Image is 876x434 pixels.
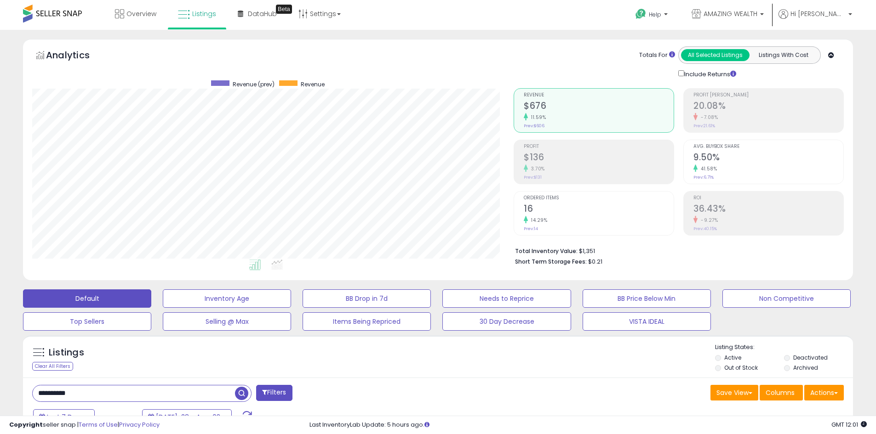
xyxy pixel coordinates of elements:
small: 3.70% [528,165,545,172]
span: Overview [126,9,156,18]
div: Last InventoryLab Update: 5 hours ago. [309,421,867,429]
a: Terms of Use [79,420,118,429]
h5: Listings [49,346,84,359]
button: 30 Day Decrease [442,312,571,331]
button: Default [23,289,151,308]
span: Help [649,11,661,18]
span: Revenue (prev) [233,80,275,88]
span: Revenue [524,93,674,98]
small: Prev: 40.15% [693,226,717,231]
span: AMAZING WEALTH [704,9,757,18]
label: Out of Stock [724,364,758,372]
span: Listings [192,9,216,18]
button: Selling @ Max [163,312,291,331]
a: Privacy Policy [119,420,160,429]
span: Avg. Buybox Share [693,144,843,149]
span: Last 7 Days [47,412,83,422]
span: Revenue [301,80,325,88]
b: Total Inventory Value: [515,247,578,255]
span: ROI [693,196,843,201]
label: Deactivated [793,354,828,361]
span: 2025-08-11 12:01 GMT [831,420,867,429]
li: $1,351 [515,245,837,256]
span: [DATE]-28 - Aug-03 [156,412,220,422]
button: [DATE]-28 - Aug-03 [142,409,232,425]
small: -7.08% [698,114,718,121]
h2: 16 [524,203,674,216]
button: BB Price Below Min [583,289,711,308]
small: Prev: $606 [524,123,544,129]
h2: 9.50% [693,152,843,164]
h2: 20.08% [693,101,843,113]
small: Prev: 6.71% [693,175,714,180]
div: Tooltip anchor [276,5,292,14]
button: Filters [256,385,292,401]
button: Top Sellers [23,312,151,331]
h2: $136 [524,152,674,164]
span: $0.21 [588,257,602,266]
strong: Copyright [9,420,43,429]
div: seller snap | | [9,421,160,429]
button: Actions [804,385,844,400]
span: Ordered Items [524,196,674,201]
label: Archived [793,364,818,372]
p: Listing States: [715,343,853,352]
small: Prev: $131 [524,175,542,180]
i: Get Help [635,8,647,20]
h2: $676 [524,101,674,113]
span: Columns [766,388,795,397]
div: Include Returns [671,68,747,79]
span: Profit [PERSON_NAME] [693,93,843,98]
span: DataHub [248,9,277,18]
a: Help [628,1,677,30]
button: Columns [760,385,803,400]
small: Prev: 14 [524,226,538,231]
span: Hi [PERSON_NAME] [790,9,846,18]
div: Totals For [639,51,675,60]
button: All Selected Listings [681,49,750,61]
button: BB Drop in 7d [303,289,431,308]
button: Inventory Age [163,289,291,308]
button: Listings With Cost [749,49,818,61]
label: Active [724,354,741,361]
small: 41.58% [698,165,717,172]
h2: 36.43% [693,203,843,216]
button: VISTA IDEAL [583,312,711,331]
button: Save View [710,385,758,400]
button: Needs to Reprice [442,289,571,308]
small: 11.59% [528,114,546,121]
small: Prev: 21.61% [693,123,715,129]
button: Items Being Repriced [303,312,431,331]
button: Last 7 Days [33,409,95,425]
a: Hi [PERSON_NAME] [779,9,852,30]
span: Compared to: [96,413,138,422]
button: Non Competitive [722,289,851,308]
small: 14.29% [528,217,547,224]
h5: Analytics [46,49,108,64]
span: Profit [524,144,674,149]
b: Short Term Storage Fees: [515,258,587,265]
small: -9.27% [698,217,718,224]
div: Clear All Filters [32,362,73,371]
